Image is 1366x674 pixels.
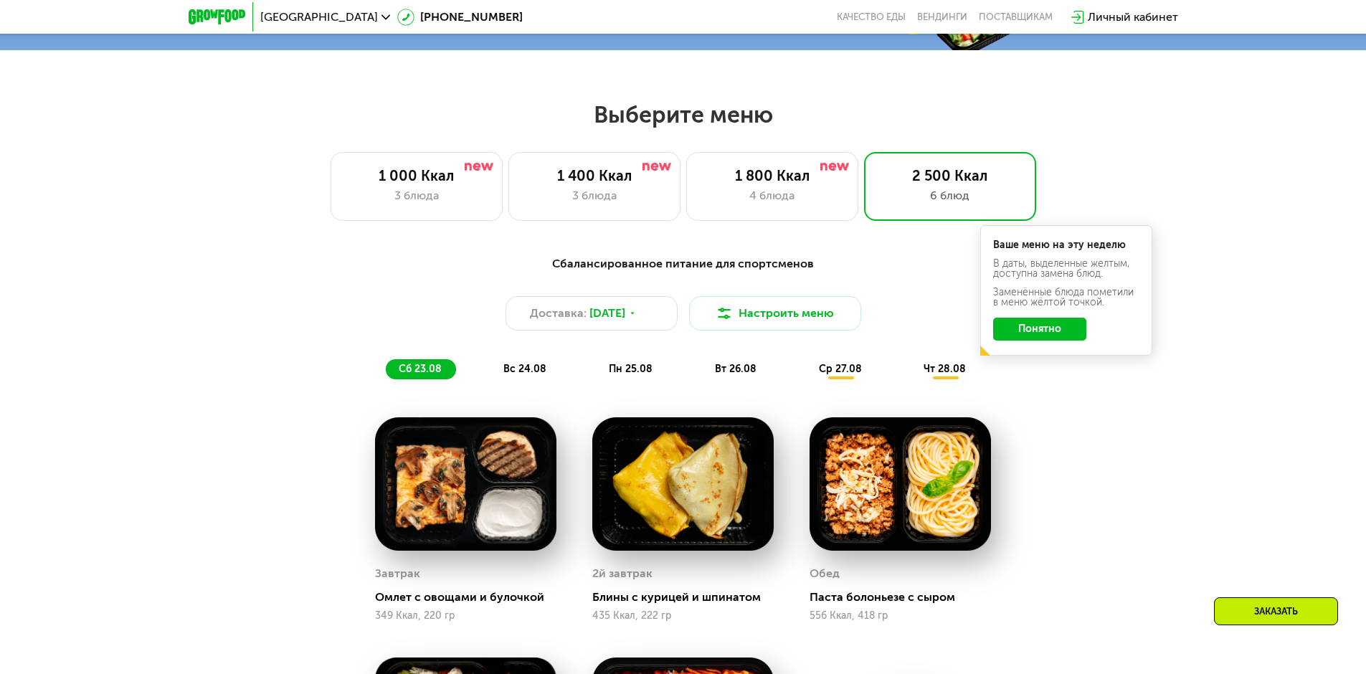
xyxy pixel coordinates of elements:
[993,240,1139,250] div: Ваше меню на эту неделю
[993,259,1139,279] div: В даты, выделенные желтым, доступна замена блюд.
[879,187,1021,204] div: 6 блюд
[523,167,665,184] div: 1 400 Ккал
[530,305,587,322] span: Доставка:
[837,11,906,23] a: Качество еды
[879,167,1021,184] div: 2 500 Ккал
[259,255,1108,273] div: Сбалансированное питание для спортсменов
[715,363,756,375] span: вт 26.08
[993,288,1139,308] div: Заменённые блюда пометили в меню жёлтой точкой.
[592,610,774,622] div: 435 Ккал, 222 гр
[810,563,840,584] div: Обед
[917,11,967,23] a: Вендинги
[375,590,568,604] div: Омлет с овощами и булочкой
[701,187,843,204] div: 4 блюда
[609,363,653,375] span: пн 25.08
[397,9,523,26] a: [PHONE_NUMBER]
[503,363,546,375] span: вс 24.08
[592,590,785,604] div: Блины с курицей и шпинатом
[592,563,653,584] div: 2й завтрак
[979,11,1053,23] div: поставщикам
[819,363,862,375] span: ср 27.08
[375,563,420,584] div: Завтрак
[346,167,488,184] div: 1 000 Ккал
[810,590,1002,604] div: Паста болоньезе с сыром
[399,363,442,375] span: сб 23.08
[689,296,861,331] button: Настроить меню
[1088,9,1178,26] div: Личный кабинет
[46,100,1320,129] h2: Выберите меню
[523,187,665,204] div: 3 блюда
[375,610,556,622] div: 349 Ккал, 220 гр
[260,11,378,23] span: [GEOGRAPHIC_DATA]
[589,305,625,322] span: [DATE]
[924,363,966,375] span: чт 28.08
[993,318,1086,341] button: Понятно
[810,610,991,622] div: 556 Ккал, 418 гр
[1214,597,1338,625] div: Заказать
[701,167,843,184] div: 1 800 Ккал
[346,187,488,204] div: 3 блюда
